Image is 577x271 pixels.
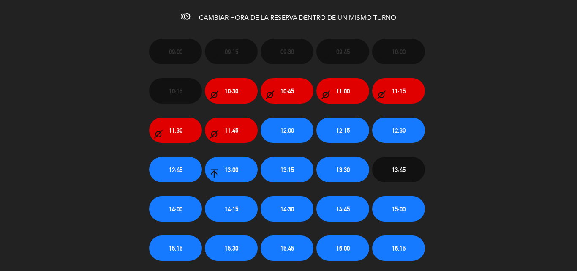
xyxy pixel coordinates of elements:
[149,39,202,64] button: 09:00
[336,47,350,57] span: 09:45
[336,86,350,96] span: 11:00
[316,118,369,143] button: 12:15
[316,157,369,182] button: 13:30
[372,39,425,64] button: 10:00
[261,118,313,143] button: 12:00
[372,118,425,143] button: 12:30
[225,47,238,57] span: 09:15
[372,196,425,222] button: 15:00
[169,47,182,57] span: 09:00
[225,204,238,214] span: 14:15
[372,78,425,104] button: 11:15
[169,204,182,214] span: 14:00
[336,244,350,253] span: 16:00
[336,165,350,175] span: 13:30
[316,235,369,261] button: 16:00
[205,118,258,143] button: 11:45
[169,126,182,135] span: 11:30
[372,157,425,182] button: 13:45
[261,39,313,64] button: 09:30
[392,86,406,96] span: 11:15
[169,86,182,96] span: 10:15
[336,126,350,135] span: 12:15
[169,165,182,175] span: 12:45
[261,157,313,182] button: 13:15
[149,118,202,143] button: 11:30
[261,235,313,261] button: 15:45
[392,47,406,57] span: 10:00
[280,126,294,135] span: 12:00
[280,204,294,214] span: 14:30
[280,47,294,57] span: 09:30
[225,126,238,135] span: 11:45
[280,86,294,96] span: 10:45
[316,196,369,222] button: 14:45
[261,78,313,104] button: 10:45
[205,157,258,182] button: 13:00
[392,244,406,253] span: 16:15
[149,235,202,261] button: 15:15
[225,244,238,253] span: 15:30
[372,235,425,261] button: 16:15
[392,204,406,214] span: 15:00
[392,165,406,175] span: 13:45
[336,204,350,214] span: 14:45
[199,15,396,22] span: CAMBIAR HORA DE LA RESERVA DENTRO DE UN MISMO TURNO
[280,165,294,175] span: 13:15
[205,235,258,261] button: 15:30
[261,196,313,222] button: 14:30
[149,157,202,182] button: 12:45
[205,196,258,222] button: 14:15
[205,78,258,104] button: 10:30
[149,78,202,104] button: 10:15
[316,78,369,104] button: 11:00
[149,196,202,222] button: 14:00
[205,39,258,64] button: 09:15
[225,86,238,96] span: 10:30
[280,244,294,253] span: 15:45
[316,39,369,64] button: 09:45
[225,165,238,175] span: 13:00
[169,244,182,253] span: 15:15
[392,126,406,135] span: 12:30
